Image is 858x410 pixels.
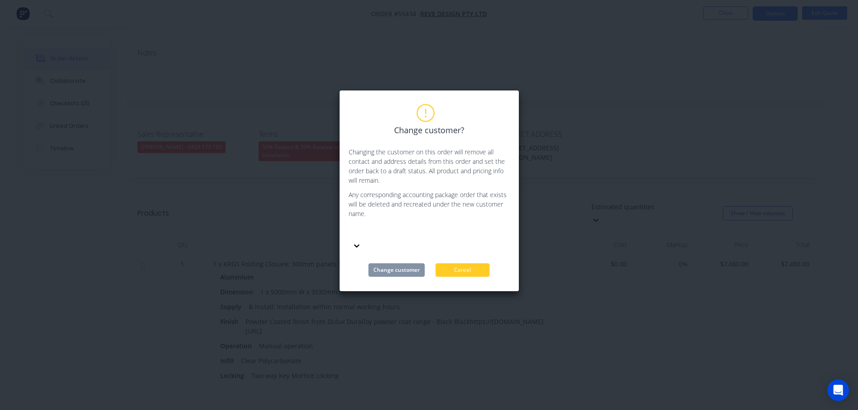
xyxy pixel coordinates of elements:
p: Changing the customer on this order will remove all contact and address details from this order a... [349,147,510,185]
span: Change customer? [394,124,464,136]
button: Cancel [436,263,490,277]
div: Open Intercom Messenger [827,379,849,401]
p: Any corresponding accounting package order that exists will be deleted and recreated under the ne... [349,190,510,218]
button: Change customer [368,263,425,277]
